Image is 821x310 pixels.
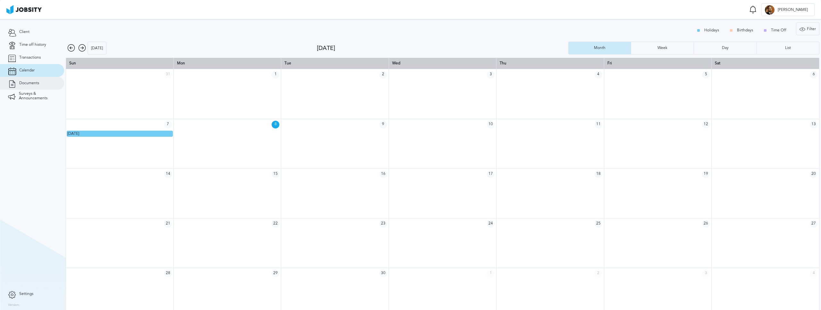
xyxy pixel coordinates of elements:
div: L [765,5,774,15]
span: 4 [810,270,817,277]
span: Wed [392,61,400,65]
span: 2 [595,270,602,277]
span: 7 [164,121,172,128]
span: Settings [19,292,33,296]
span: 16 [379,170,387,178]
button: Filter [796,22,819,35]
span: Sun [69,61,76,65]
button: L[PERSON_NAME] [761,3,815,16]
span: 18 [595,170,602,178]
span: 5 [702,71,710,78]
span: 11 [595,121,602,128]
span: 1 [272,71,279,78]
span: 30 [379,270,387,277]
button: Day [694,42,757,54]
button: [DATE] [88,42,106,54]
span: 9 [379,121,387,128]
span: 2 [379,71,387,78]
span: 1 [487,270,495,277]
button: List [757,42,819,54]
span: 21 [164,220,172,228]
div: Month [591,46,609,50]
span: Calendar [19,68,35,73]
span: 19 [702,170,710,178]
span: 15 [272,170,279,178]
img: ab4bad089aa723f57921c736e9817d99.png [6,5,42,14]
span: 31 [164,71,172,78]
span: 17 [487,170,495,178]
div: [DATE] [317,45,568,52]
span: Thu [500,61,506,65]
span: 20 [810,170,817,178]
span: 22 [272,220,279,228]
span: [DATE] [67,131,79,136]
span: 3 [487,71,495,78]
span: 8 [272,121,279,128]
span: 26 [702,220,710,228]
span: Mon [177,61,185,65]
span: 24 [487,220,495,228]
span: Tue [284,61,291,65]
div: Filter [796,23,819,36]
span: 29 [272,270,279,277]
span: 3 [702,270,710,277]
span: 4 [595,71,602,78]
div: Week [654,46,671,50]
label: Version: [8,303,20,307]
div: Day [719,46,732,50]
span: 28 [164,270,172,277]
span: [PERSON_NAME] [774,8,811,12]
span: Documents [19,81,39,86]
span: Surveys & Announcements [19,92,56,101]
span: 23 [379,220,387,228]
div: List [782,46,794,50]
span: 6 [810,71,817,78]
span: 27 [810,220,817,228]
span: Fri [607,61,612,65]
span: 14 [164,170,172,178]
button: Month [568,42,631,54]
button: Week [631,42,694,54]
span: 10 [487,121,495,128]
span: Transactions [19,55,41,60]
span: Client [19,30,30,34]
span: 25 [595,220,602,228]
span: Sat [715,61,720,65]
span: 13 [810,121,817,128]
span: Time off history [19,43,46,47]
span: 12 [702,121,710,128]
